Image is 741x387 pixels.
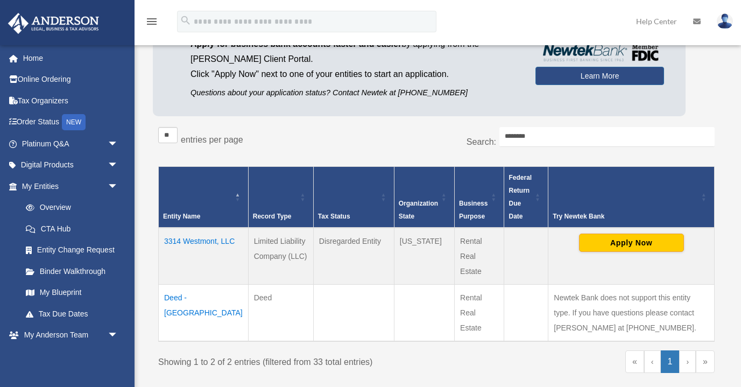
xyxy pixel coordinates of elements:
[455,228,504,285] td: Rental Real Estate
[180,15,192,26] i: search
[108,346,129,368] span: arrow_drop_down
[625,350,644,373] a: First
[8,69,135,90] a: Online Ordering
[190,37,519,67] p: by applying from the [PERSON_NAME] Client Portal.
[541,44,659,61] img: NewtekBankLogoSM.png
[163,213,200,220] span: Entity Name
[8,175,129,197] a: My Entitiesarrow_drop_down
[467,137,496,146] label: Search:
[313,228,394,285] td: Disregarded Entity
[159,228,249,285] td: 3314 Westmont, LLC
[190,86,519,100] p: Questions about your application status? Contact Newtek at [PHONE_NUMBER]
[62,114,86,130] div: NEW
[15,218,129,240] a: CTA Hub
[181,135,243,144] label: entries per page
[8,47,135,69] a: Home
[159,167,249,228] th: Entity Name: Activate to invert sorting
[145,15,158,28] i: menu
[459,200,488,220] span: Business Purpose
[253,213,292,220] span: Record Type
[248,285,313,342] td: Deed
[548,285,715,342] td: Newtek Bank does not support this entity type. If you have questions please contact [PERSON_NAME]...
[158,350,428,370] div: Showing 1 to 2 of 2 entries (filtered from 33 total entries)
[8,90,135,111] a: Tax Organizers
[15,282,129,304] a: My Blueprint
[108,175,129,198] span: arrow_drop_down
[504,167,548,228] th: Federal Return Due Date: Activate to sort
[248,167,313,228] th: Record Type: Activate to sort
[509,174,532,220] span: Federal Return Due Date
[190,67,519,82] p: Click "Apply Now" next to one of your entities to start an application.
[8,133,135,154] a: Platinum Q&Aarrow_drop_down
[535,67,664,85] a: Learn More
[108,133,129,155] span: arrow_drop_down
[15,261,129,282] a: Binder Walkthrough
[553,210,698,223] div: Try Newtek Bank
[455,285,504,342] td: Rental Real Estate
[394,228,454,285] td: [US_STATE]
[399,200,438,220] span: Organization State
[548,167,715,228] th: Try Newtek Bank : Activate to sort
[15,303,129,325] a: Tax Due Dates
[145,19,158,28] a: menu
[313,167,394,228] th: Tax Status: Activate to sort
[108,325,129,347] span: arrow_drop_down
[318,213,350,220] span: Tax Status
[108,154,129,177] span: arrow_drop_down
[8,154,135,176] a: Digital Productsarrow_drop_down
[8,111,135,133] a: Order StatusNEW
[15,240,129,261] a: Entity Change Request
[455,167,504,228] th: Business Purpose: Activate to sort
[8,346,135,367] a: My Documentsarrow_drop_down
[717,13,733,29] img: User Pic
[8,325,135,346] a: My Anderson Teamarrow_drop_down
[159,285,249,342] td: Deed - [GEOGRAPHIC_DATA]
[5,13,102,34] img: Anderson Advisors Platinum Portal
[579,234,684,252] button: Apply Now
[394,167,454,228] th: Organization State: Activate to sort
[15,197,124,219] a: Overview
[248,228,313,285] td: Limited Liability Company (LLC)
